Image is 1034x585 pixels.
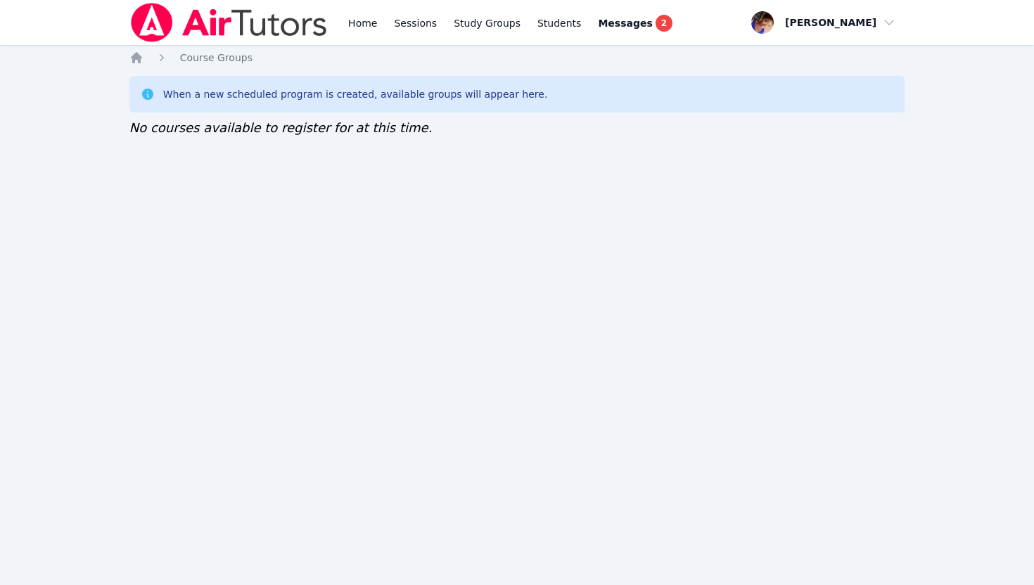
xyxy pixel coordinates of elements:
[598,16,652,30] span: Messages
[129,51,905,65] nav: Breadcrumb
[180,52,253,63] span: Course Groups
[163,87,548,101] div: When a new scheduled program is created, available groups will appear here.
[129,120,433,135] span: No courses available to register for at this time.
[180,51,253,65] a: Course Groups
[656,15,672,32] span: 2
[129,3,328,42] img: Air Tutors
